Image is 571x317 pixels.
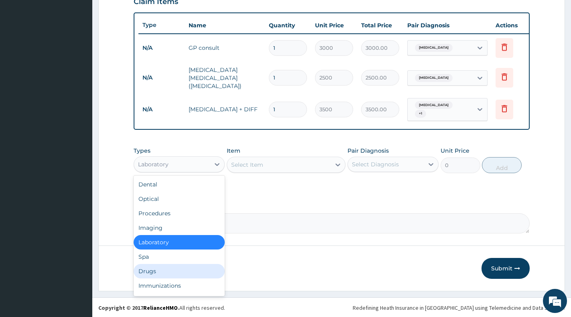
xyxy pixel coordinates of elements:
label: Pair Diagnosis [347,147,389,155]
div: Laboratory [138,160,169,168]
label: Comment [134,202,530,209]
label: Types [134,147,150,154]
button: Submit [482,258,530,279]
div: Chat with us now [42,45,135,55]
th: Name [185,17,265,33]
button: Add [482,157,522,173]
div: Spa [134,250,225,264]
td: [MEDICAL_DATA] [MEDICAL_DATA] ([MEDICAL_DATA]) [185,62,265,94]
label: Unit Price [441,147,469,155]
a: RelianceHMO [143,304,178,311]
th: Actions [492,17,532,33]
span: [MEDICAL_DATA] [415,44,453,52]
div: Immunizations [134,278,225,293]
strong: Copyright © 2017 . [98,304,179,311]
div: Select Item [231,161,263,169]
th: Quantity [265,17,311,33]
div: Others [134,293,225,307]
div: Optical [134,192,225,206]
td: N/A [138,70,185,85]
span: [MEDICAL_DATA] [415,101,453,109]
td: [MEDICAL_DATA] + DIFF [185,101,265,117]
div: Redefining Heath Insurance in [GEOGRAPHIC_DATA] using Telemedicine and Data Science! [353,304,565,312]
span: We're online! [47,101,111,182]
div: Minimize live chat window [132,4,151,23]
div: Dental [134,177,225,192]
div: Laboratory [134,235,225,250]
th: Pair Diagnosis [403,17,492,33]
td: GP consult [185,40,265,56]
label: Item [227,147,240,155]
div: Drugs [134,264,225,278]
div: Procedures [134,206,225,221]
span: + 1 [415,110,426,118]
textarea: Type your message and hit 'Enter' [4,219,153,247]
div: Imaging [134,221,225,235]
th: Total Price [357,17,403,33]
div: Select Diagnosis [352,160,399,168]
td: N/A [138,102,185,117]
span: [MEDICAL_DATA] [415,74,453,82]
th: Unit Price [311,17,357,33]
td: N/A [138,41,185,55]
th: Type [138,18,185,33]
img: d_794563401_company_1708531726252_794563401 [15,40,33,60]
